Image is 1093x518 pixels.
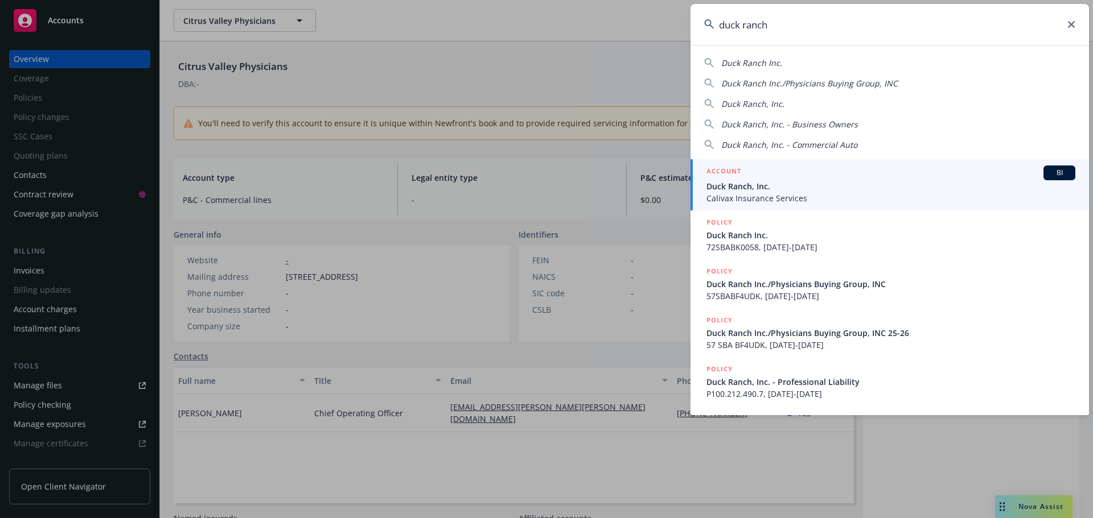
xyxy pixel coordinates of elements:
span: P100.212.490.7, [DATE]-[DATE] [706,388,1075,400]
a: POLICYDuck Ranch Inc.72SBABK0058, [DATE]-[DATE] [691,210,1089,259]
a: POLICY [691,406,1089,455]
a: POLICYDuck Ranch Inc./Physicians Buying Group, INC 25-2657 SBA BF4UDK, [DATE]-[DATE] [691,308,1089,357]
span: 57SBABF4UDK, [DATE]-[DATE] [706,290,1075,302]
span: 72SBABK0058, [DATE]-[DATE] [706,241,1075,253]
h5: POLICY [706,363,733,375]
span: Duck Ranch Inc./Physicians Buying Group, INC [721,78,898,89]
span: Duck Ranch, Inc. - Professional Liability [706,376,1075,388]
span: Duck Ranch Inc. [721,57,782,68]
span: Duck Ranch, Inc. [706,180,1075,192]
h5: POLICY [706,266,733,277]
input: Search... [691,4,1089,45]
h5: POLICY [706,412,733,424]
span: Duck Ranch Inc./Physicians Buying Group, INC 25-26 [706,327,1075,339]
h5: POLICY [706,217,733,228]
a: POLICYDuck Ranch, Inc. - Professional LiabilityP100.212.490.7, [DATE]-[DATE] [691,357,1089,406]
a: ACCOUNTBIDuck Ranch, Inc.Calivax Insurance Services [691,159,1089,210]
span: Duck Ranch, Inc. [721,98,784,109]
span: Duck Ranch Inc. [706,229,1075,241]
span: Calivax Insurance Services [706,192,1075,204]
span: Duck Ranch, Inc. - Business Owners [721,119,858,130]
span: 57 SBA BF4UDK, [DATE]-[DATE] [706,339,1075,351]
a: POLICYDuck Ranch Inc./Physicians Buying Group, INC57SBABF4UDK, [DATE]-[DATE] [691,259,1089,308]
span: Duck Ranch Inc./Physicians Buying Group, INC [706,278,1075,290]
span: Duck Ranch, Inc. - Commercial Auto [721,139,857,150]
h5: POLICY [706,314,733,326]
span: BI [1048,168,1071,178]
h5: ACCOUNT [706,165,741,179]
